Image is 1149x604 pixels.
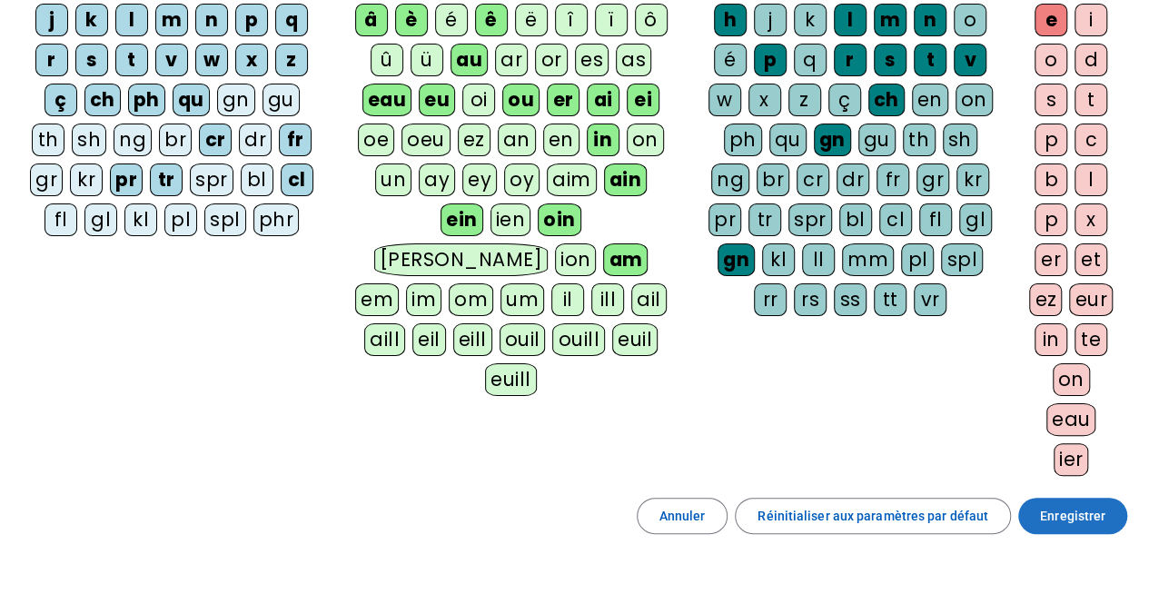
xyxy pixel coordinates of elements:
[754,4,787,36] div: j
[901,243,934,276] div: pl
[914,4,946,36] div: n
[1035,84,1067,116] div: s
[75,44,108,76] div: s
[1035,203,1067,236] div: p
[124,203,157,236] div: kl
[814,124,851,156] div: gn
[364,323,405,356] div: aill
[794,4,827,36] div: k
[358,124,394,156] div: oe
[1069,283,1113,316] div: eur
[84,84,121,116] div: ch
[842,243,894,276] div: mm
[604,163,648,196] div: ain
[275,44,308,76] div: z
[1035,243,1067,276] div: er
[874,283,906,316] div: tt
[239,124,272,156] div: dr
[769,124,807,156] div: qu
[627,124,664,156] div: on
[834,283,867,316] div: ss
[735,498,1011,534] button: Réinitialiser aux paramètres par défaut
[587,124,619,156] div: in
[241,163,273,196] div: bl
[375,163,411,196] div: un
[1035,44,1067,76] div: o
[631,283,667,316] div: ail
[114,124,152,156] div: ng
[1053,363,1090,396] div: on
[75,4,108,36] div: k
[462,84,495,116] div: oi
[612,323,658,356] div: euil
[635,4,668,36] div: ô
[954,44,986,76] div: v
[195,44,228,76] div: w
[35,4,68,36] div: j
[914,44,946,76] div: t
[637,498,728,534] button: Annuler
[115,44,148,76] div: t
[419,84,455,116] div: eu
[235,44,268,76] div: x
[199,124,232,156] div: cr
[919,203,952,236] div: fl
[110,163,143,196] div: pr
[449,283,493,316] div: om
[914,283,946,316] div: vr
[1035,4,1067,36] div: e
[502,84,540,116] div: ou
[235,4,268,36] div: p
[874,4,906,36] div: m
[555,4,588,36] div: î
[155,44,188,76] div: v
[603,243,648,276] div: am
[748,84,781,116] div: x
[281,163,313,196] div: cl
[1029,283,1062,316] div: ez
[941,243,983,276] div: spl
[150,163,183,196] div: tr
[164,203,197,236] div: pl
[159,124,192,156] div: br
[1035,124,1067,156] div: p
[912,84,948,116] div: en
[616,44,651,76] div: as
[1018,498,1127,534] button: Enregistrer
[714,44,747,76] div: é
[498,124,536,156] div: an
[587,84,619,116] div: ai
[435,4,468,36] div: é
[485,363,536,396] div: euill
[279,124,312,156] div: fr
[627,84,659,116] div: ei
[903,124,936,156] div: th
[724,124,762,156] div: ph
[1075,44,1107,76] div: d
[874,44,906,76] div: s
[1054,443,1089,476] div: ier
[35,44,68,76] div: r
[374,243,548,276] div: [PERSON_NAME]
[84,203,117,236] div: gl
[754,283,787,316] div: rr
[828,84,861,116] div: ç
[547,84,579,116] div: er
[659,505,706,527] span: Annuler
[788,84,821,116] div: z
[959,203,992,236] div: gl
[858,124,896,156] div: gu
[943,124,977,156] div: sh
[543,124,579,156] div: en
[495,44,528,76] div: ar
[204,203,246,236] div: spl
[500,283,544,316] div: um
[1040,505,1105,527] span: Enregistrer
[1075,4,1107,36] div: i
[355,4,388,36] div: â
[714,4,747,36] div: h
[32,124,64,156] div: th
[490,203,531,236] div: ien
[711,163,749,196] div: ng
[708,84,741,116] div: w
